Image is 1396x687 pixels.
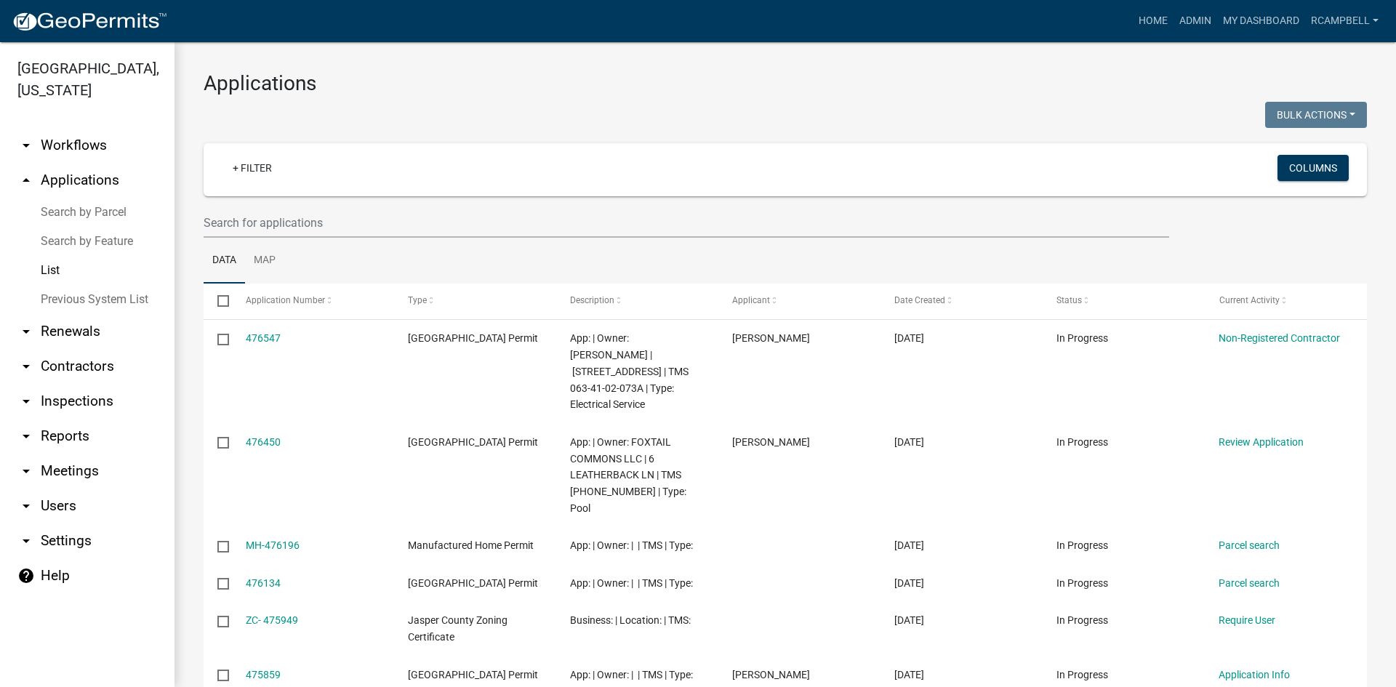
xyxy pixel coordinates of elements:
a: 476547 [246,332,281,344]
span: In Progress [1056,436,1108,448]
a: 475859 [246,669,281,680]
h3: Applications [204,71,1367,96]
datatable-header-cell: Date Created [880,284,1043,318]
span: Type [408,295,427,305]
i: arrow_drop_down [17,532,35,550]
a: Map [245,238,284,284]
span: 09/10/2025 [894,332,924,344]
a: Application Info [1219,669,1290,680]
span: Jasper County Building Permit [408,332,538,344]
span: 09/09/2025 [894,614,924,626]
i: arrow_drop_down [17,323,35,340]
a: ZC- 475949 [246,614,298,626]
a: My Dashboard [1217,7,1305,35]
span: In Progress [1056,669,1108,680]
span: App: | Owner: BRYANT ELIZABETH | 510 FAMILY CIR | TMS 063-41-02-073A | Type: Electrical Service [570,332,689,410]
i: arrow_drop_down [17,462,35,480]
span: 09/09/2025 [894,577,924,589]
span: App: | Owner: FOXTAIL COMMONS LLC | 6 LEATHERBACK LN | TMS 081-00-03-030 | Type: Pool [570,436,686,514]
datatable-header-cell: Application Number [231,284,393,318]
a: + Filter [221,155,284,181]
button: Bulk Actions [1265,102,1367,128]
span: App: | Owner: | | TMS | Type: [570,669,693,680]
i: arrow_drop_down [17,497,35,515]
datatable-header-cell: Select [204,284,231,318]
a: Home [1133,7,1174,35]
datatable-header-cell: Type [393,284,555,318]
i: arrow_drop_down [17,137,35,154]
span: In Progress [1056,332,1108,344]
i: arrow_drop_down [17,427,35,445]
span: Jasper County Building Permit [408,669,538,680]
span: Business: | Location: | TMS: [570,614,691,626]
a: 476450 [246,436,281,448]
span: In Progress [1056,539,1108,551]
a: Require User [1219,614,1275,626]
span: 09/10/2025 [894,539,924,551]
a: Admin [1174,7,1217,35]
input: Search for applications [204,208,1169,238]
datatable-header-cell: Applicant [718,284,880,318]
span: Application Number [246,295,325,305]
a: Review Application [1219,436,1304,448]
span: Description [570,295,614,305]
span: Thomas Maroney [732,332,810,344]
span: Current Activity [1219,295,1279,305]
span: App: | Owner: | | TMS | Type: [570,577,693,589]
i: arrow_drop_down [17,358,35,375]
datatable-header-cell: Status [1043,284,1205,318]
datatable-header-cell: Current Activity [1205,284,1367,318]
span: Kimberley Bonarrigo [732,436,810,448]
i: arrow_drop_down [17,393,35,410]
span: Date Created [894,295,945,305]
span: Manufactured Home Permit [408,539,534,551]
span: In Progress [1056,577,1108,589]
span: Jasper County Zoning Certificate [408,614,508,643]
span: Jasper County Building Permit [408,577,538,589]
i: help [17,567,35,584]
a: Non-Registered Contractor [1219,332,1340,344]
span: Applicant [732,295,770,305]
a: 476134 [246,577,281,589]
span: Status [1056,295,1082,305]
span: 09/10/2025 [894,436,924,448]
span: App: | Owner: | | TMS | Type: [570,539,693,551]
span: 09/09/2025 [894,669,924,680]
datatable-header-cell: Description [556,284,718,318]
a: Parcel search [1219,539,1280,551]
span: Preston Parfitt [732,669,810,680]
a: Data [204,238,245,284]
i: arrow_drop_up [17,172,35,189]
a: rcampbell [1305,7,1384,35]
button: Columns [1277,155,1349,181]
span: Jasper County Building Permit [408,436,538,448]
a: MH-476196 [246,539,300,551]
span: In Progress [1056,614,1108,626]
a: Parcel search [1219,577,1280,589]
